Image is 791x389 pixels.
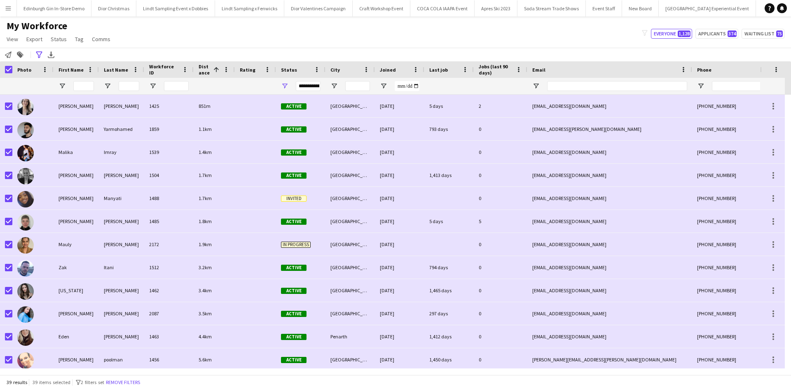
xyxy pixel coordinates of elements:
div: [PERSON_NAME][EMAIL_ADDRESS][PERSON_NAME][DOMAIN_NAME] [527,348,692,371]
div: Mauly [54,233,99,256]
div: [DATE] [375,302,424,325]
button: Soda Stream Trade Shows [517,0,586,16]
div: [PERSON_NAME] [54,164,99,186]
span: Active [281,149,307,156]
div: [GEOGRAPHIC_DATA] [325,348,375,371]
button: Applicants374 [695,29,738,39]
div: [PERSON_NAME] [54,95,99,117]
div: 1,412 days [424,325,474,348]
img: Sarah McHarg [17,214,34,231]
div: [PERSON_NAME] [99,210,144,233]
span: 3.4km [199,287,212,293]
div: 2 [474,95,527,117]
div: [EMAIL_ADDRESS][DOMAIN_NAME] [527,95,692,117]
div: 1,465 days [424,279,474,302]
span: Active [281,219,307,225]
button: Open Filter Menu [149,82,157,90]
span: 5.6km [199,356,212,363]
div: poolman [99,348,144,371]
span: Active [281,126,307,133]
span: Last Name [104,67,128,73]
span: Export [26,35,42,43]
span: 4.4km [199,333,212,340]
div: [GEOGRAPHIC_DATA] [325,302,375,325]
input: City Filter Input [345,81,370,91]
div: Yarmohamed [99,118,144,140]
div: [EMAIL_ADDRESS][DOMAIN_NAME] [527,141,692,163]
button: Remove filters [104,378,142,387]
div: [DATE] [375,325,424,348]
span: Active [281,265,307,271]
button: Open Filter Menu [697,82,704,90]
button: COCA COLA IAAPA Event [410,0,475,16]
div: [EMAIL_ADDRESS][DOMAIN_NAME] [527,279,692,302]
a: Comms [89,34,114,44]
div: [PERSON_NAME] [54,118,99,140]
input: First Name Filter Input [73,81,94,91]
div: 1463 [144,325,194,348]
img: Rebecca Tonge [17,306,34,323]
div: [PERSON_NAME] [54,210,99,233]
span: 75 [776,30,783,37]
button: Dior Valentines Campaign [284,0,353,16]
input: Last Name Filter Input [119,81,139,91]
span: Distance [199,63,210,76]
button: Lindt Sampling Event x Dobbies [136,0,215,16]
button: Open Filter Menu [281,82,288,90]
button: Apres Ski 2023 [475,0,517,16]
span: Email [532,67,545,73]
img: louise poolman [17,352,34,369]
a: View [3,34,21,44]
button: Craft Workshop Event [353,0,410,16]
button: Open Filter Menu [330,82,338,90]
div: Penarth [325,325,375,348]
img: Mauly Shah [17,237,34,254]
div: 794 days [424,256,474,279]
span: Photo [17,67,31,73]
app-action-btn: Notify workforce [3,50,13,60]
div: 0 [474,279,527,302]
button: Open Filter Menu [532,82,540,90]
span: 1.7km [199,172,212,178]
button: Dior Christmas [91,0,136,16]
div: [PERSON_NAME] [54,348,99,371]
div: Imray [99,141,144,163]
div: [GEOGRAPHIC_DATA] [325,279,375,302]
div: 0 [474,348,527,371]
input: Joined Filter Input [395,81,419,91]
span: Tag [75,35,84,43]
app-action-btn: Export XLSX [46,50,56,60]
span: 851m [199,103,211,109]
div: [DATE] [375,118,424,140]
div: [PERSON_NAME] [99,279,144,302]
span: Status [281,67,297,73]
div: Itani [99,256,144,279]
img: Jennifer Duffy [17,99,34,115]
a: Export [23,34,46,44]
div: [GEOGRAPHIC_DATA] [325,233,375,256]
div: [PERSON_NAME] [99,164,144,186]
div: 0 [474,118,527,140]
img: Eden Griffiths [17,329,34,346]
img: Malika Imray [17,145,34,161]
div: Zak [54,256,99,279]
input: Workforce ID Filter Input [164,81,189,91]
div: [PERSON_NAME] [99,233,144,256]
div: 297 days [424,302,474,325]
div: [EMAIL_ADDRESS][DOMAIN_NAME] [527,302,692,325]
a: Tag [72,34,87,44]
button: Waiting list75 [742,29,784,39]
div: [DATE] [375,348,424,371]
img: Chloe Manyati [17,191,34,207]
div: 1,450 days [424,348,474,371]
div: [PERSON_NAME] [99,95,144,117]
div: 1539 [144,141,194,163]
div: Eden [54,325,99,348]
div: 1488 [144,187,194,210]
img: Zak Itani [17,260,34,277]
div: Malika [54,141,99,163]
img: Sophie Lloyd [17,168,34,184]
div: 1456 [144,348,194,371]
span: Rating [240,67,255,73]
div: 1504 [144,164,194,186]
